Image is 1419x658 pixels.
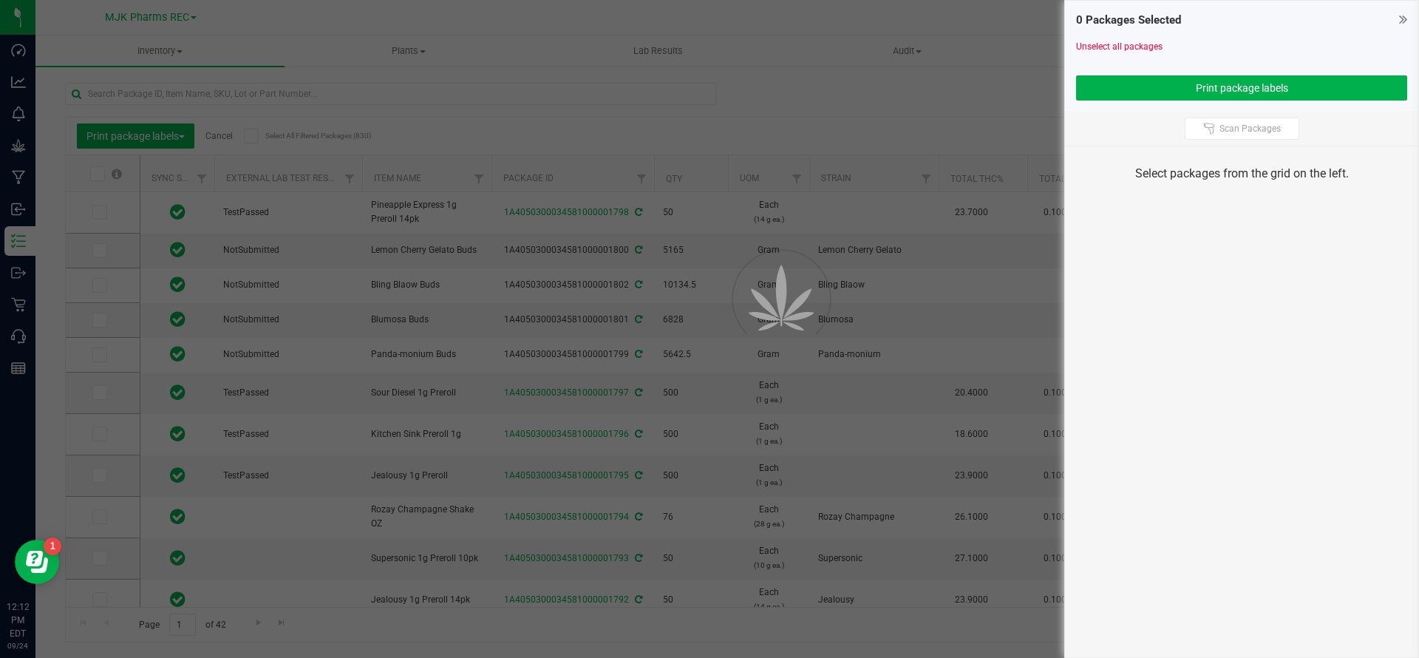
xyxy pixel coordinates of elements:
[1076,75,1407,101] button: Print package labels
[44,537,61,555] iframe: Resource center unread badge
[1076,41,1163,52] a: Unselect all packages
[1219,123,1281,135] span: Scan Packages
[15,540,59,584] iframe: Resource center
[1185,118,1299,140] button: Scan Packages
[1083,165,1400,183] div: Select packages from the grid on the left.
